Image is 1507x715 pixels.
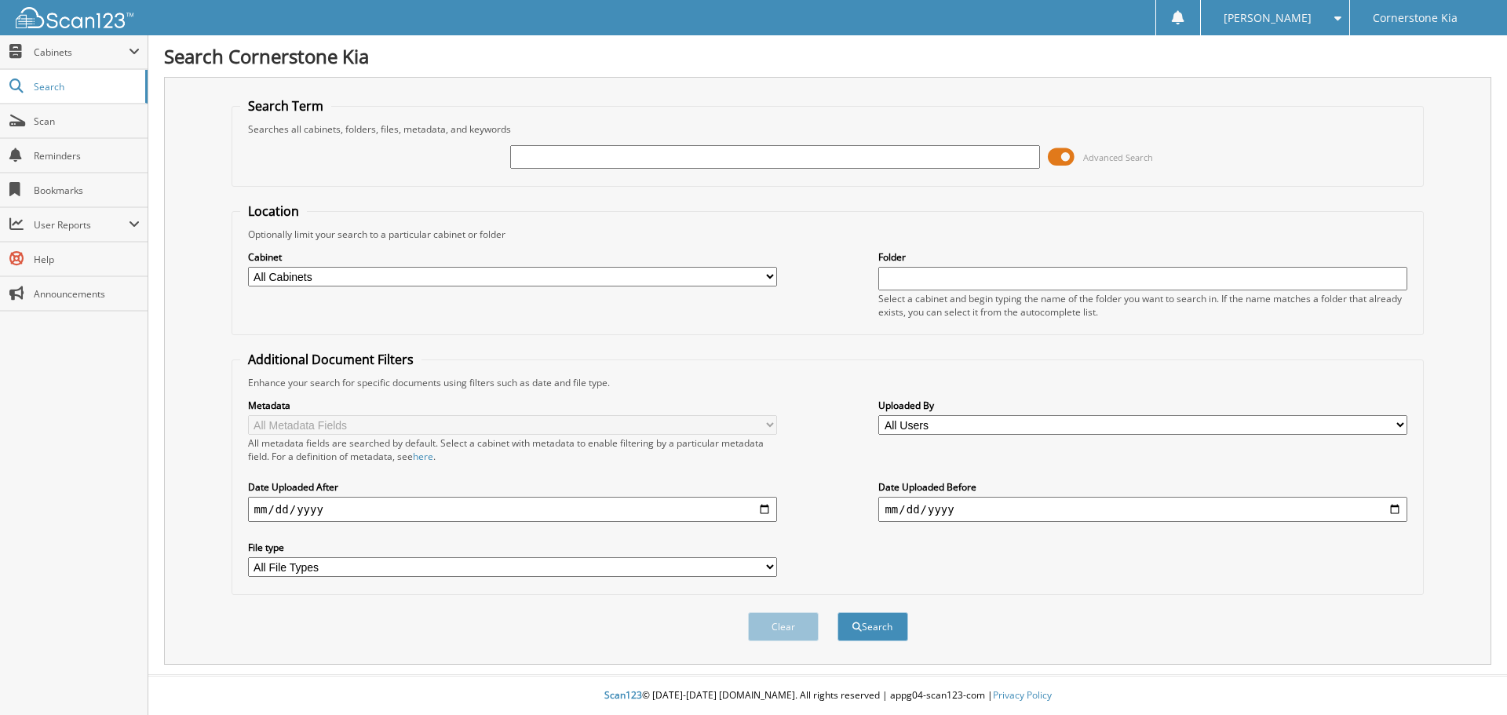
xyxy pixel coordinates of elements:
[164,43,1491,69] h1: Search Cornerstone Kia
[240,202,307,220] legend: Location
[248,399,777,412] label: Metadata
[248,497,777,522] input: start
[248,250,777,264] label: Cabinet
[148,677,1507,715] div: © [DATE]-[DATE] [DOMAIN_NAME]. All rights reserved | appg04-scan123-com |
[878,497,1407,522] input: end
[240,122,1416,136] div: Searches all cabinets, folders, files, metadata, and keywords
[878,399,1407,412] label: Uploaded By
[34,80,137,93] span: Search
[248,480,777,494] label: Date Uploaded After
[34,46,129,59] span: Cabinets
[878,250,1407,264] label: Folder
[1373,13,1458,23] span: Cornerstone Kia
[993,688,1052,702] a: Privacy Policy
[413,450,433,463] a: here
[34,287,140,301] span: Announcements
[878,292,1407,319] div: Select a cabinet and begin typing the name of the folder you want to search in. If the name match...
[34,184,140,197] span: Bookmarks
[16,7,133,28] img: scan123-logo-white.svg
[837,612,908,641] button: Search
[878,480,1407,494] label: Date Uploaded Before
[248,541,777,554] label: File type
[34,253,140,266] span: Help
[240,351,421,368] legend: Additional Document Filters
[240,228,1416,241] div: Optionally limit your search to a particular cabinet or folder
[1083,151,1153,163] span: Advanced Search
[1224,13,1312,23] span: [PERSON_NAME]
[240,97,331,115] legend: Search Term
[34,115,140,128] span: Scan
[1429,640,1507,715] iframe: Chat Widget
[34,218,129,232] span: User Reports
[240,376,1416,389] div: Enhance your search for specific documents using filters such as date and file type.
[34,149,140,162] span: Reminders
[748,612,819,641] button: Clear
[248,436,777,463] div: All metadata fields are searched by default. Select a cabinet with metadata to enable filtering b...
[604,688,642,702] span: Scan123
